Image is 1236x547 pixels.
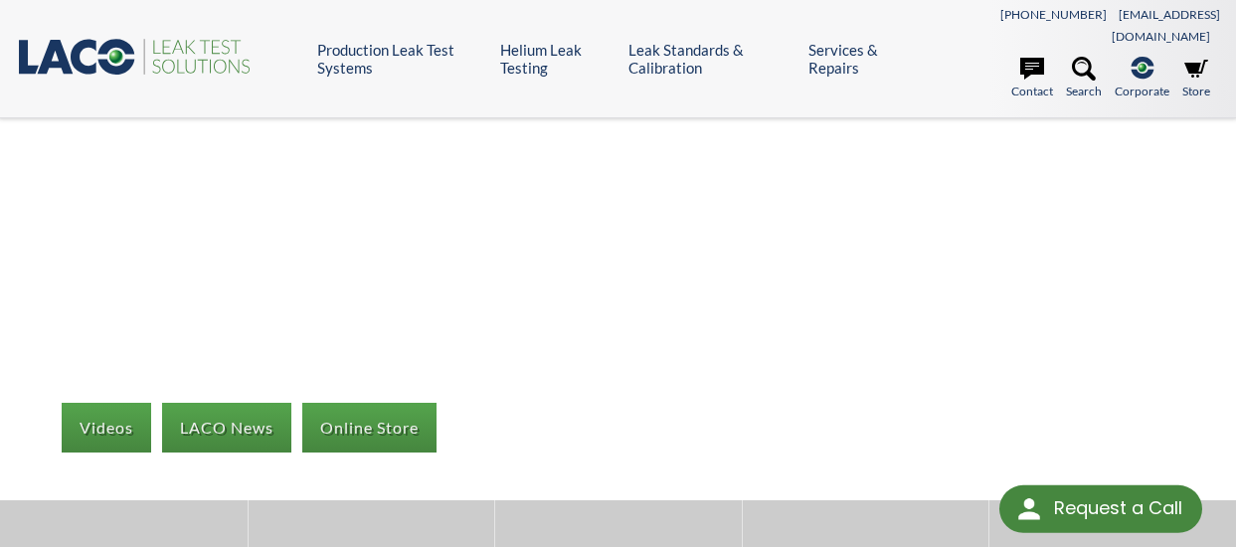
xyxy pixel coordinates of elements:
a: Store [1182,57,1210,100]
a: LACO News [162,403,291,453]
a: [PHONE_NUMBER] [1000,7,1107,22]
a: Search [1066,57,1102,100]
a: Helium Leak Testing [500,41,614,77]
div: Request a Call [999,485,1202,533]
img: round button [1013,493,1045,525]
div: Request a Call [1054,485,1182,531]
span: Corporate [1115,82,1169,100]
a: Online Store [302,403,437,453]
a: Services & Repairs [808,41,914,77]
a: Contact [1011,57,1053,100]
a: [EMAIL_ADDRESS][DOMAIN_NAME] [1112,7,1220,44]
a: Leak Standards & Calibration [628,41,794,77]
a: Production Leak Test Systems [317,41,485,77]
a: Videos [62,403,151,453]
